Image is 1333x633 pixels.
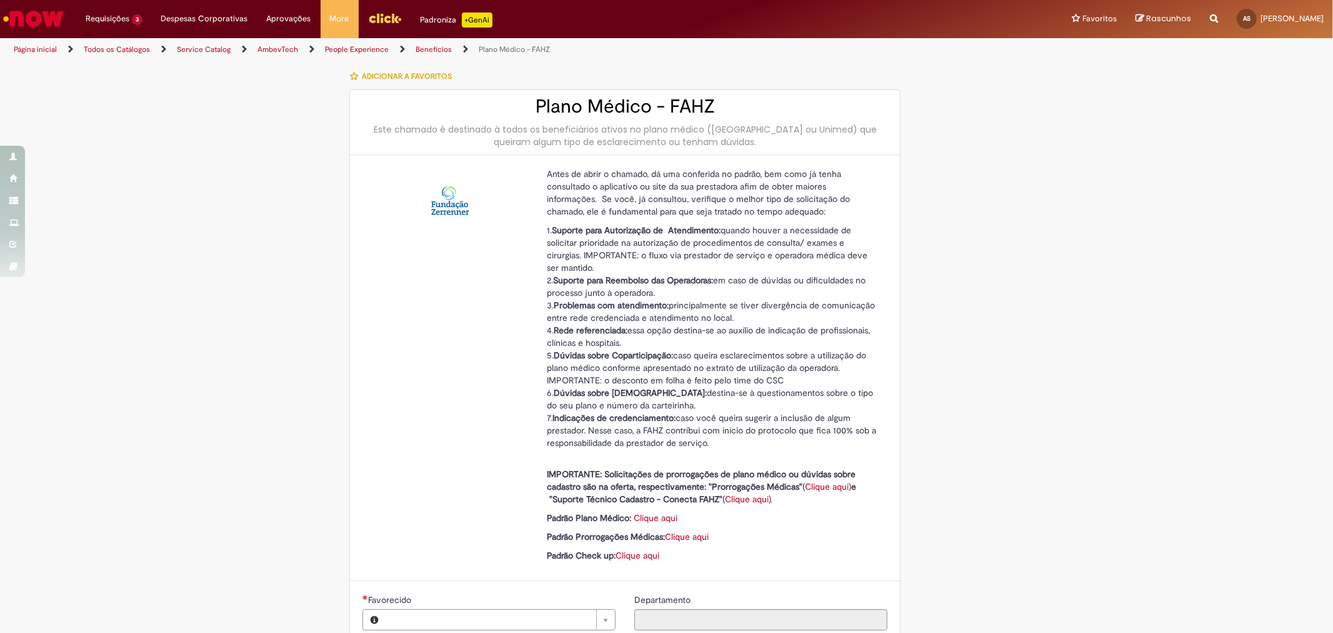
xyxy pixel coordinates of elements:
[421,13,492,28] div: Padroniza
[257,44,298,54] a: AmbevTech
[349,63,459,89] button: Adicionar a Favoritos
[547,531,665,542] strong: Padrão Prorrogações Médicas:
[547,468,856,492] strong: IMPORTANTE: Solicitações de prorrogações de plano médico ou dúvidas sobre cadastro são na oferta,...
[386,610,615,630] a: Limpar campo Favorecido
[362,96,887,117] h2: Plano Médico - FAHZ
[547,512,631,524] strong: Padrão Plano Médico:
[362,595,368,600] span: Necessários
[547,224,878,449] p: 1. quando houver a necessidade de solicitar prioridade na autorização de procedimentos de consult...
[1082,13,1117,25] span: Favoritos
[805,481,849,492] a: Clique aqui
[725,494,769,505] a: Clique aqui
[9,38,879,61] ul: Trilhas de página
[547,481,856,505] strong: e "Suporte Técnico Cadastro - Conecta FAHZ"
[665,531,709,542] a: Clique aqui
[368,9,402,28] img: click_logo_yellow_360x200.png
[368,594,414,605] span: Necessários - Favorecido
[547,168,878,218] p: Antes de abrir o chamado, dá uma conferida no padrão, bem como já tenha consultado o aplicativo o...
[547,455,878,505] p: ( ) ( ).
[547,550,616,561] strong: Padrão Check up:
[1243,14,1251,23] span: AS
[132,14,142,25] span: 3
[634,594,693,606] label: Somente leitura - Departamento
[634,609,887,630] input: Departamento
[363,610,386,630] button: Favorecido, Visualizar este registro
[267,13,311,25] span: Aprovações
[634,512,677,524] a: Clique aqui
[362,71,452,81] span: Adicionar a Favoritos
[554,350,673,361] strong: Dúvidas sobre Coparticipação:
[552,412,676,423] strong: Indicações de credenciamento:
[616,550,659,561] a: Clique aqui
[325,44,389,54] a: People Experience
[84,44,150,54] a: Todos os Catálogos
[554,300,669,311] strong: Problemas com atendimento:
[177,44,231,54] a: Service Catalog
[416,44,452,54] a: Benefícios
[552,225,721,236] strong: Suporte para Autorização de Atendimento:
[14,44,57,54] a: Página inicial
[554,325,627,336] strong: Rede referenciada:
[553,275,713,286] strong: Suporte para Reembolso das Operadoras:
[330,13,349,25] span: More
[362,123,887,148] div: Este chamado é destinado à todos os beneficiários ativos no plano médico ([GEOGRAPHIC_DATA] ou Un...
[634,594,693,605] span: Somente leitura - Departamento
[86,13,129,25] span: Requisições
[479,44,550,54] a: Plano Médico - FAHZ
[1146,13,1191,24] span: Rascunhos
[161,13,248,25] span: Despesas Corporativas
[1261,13,1324,24] span: [PERSON_NAME]
[554,387,707,398] strong: Dúvidas sobre [DEMOGRAPHIC_DATA]:
[1136,13,1191,25] a: Rascunhos
[430,180,470,220] img: Plano Médico - FAHZ
[462,13,492,28] p: +GenAi
[1,6,66,31] img: ServiceNow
